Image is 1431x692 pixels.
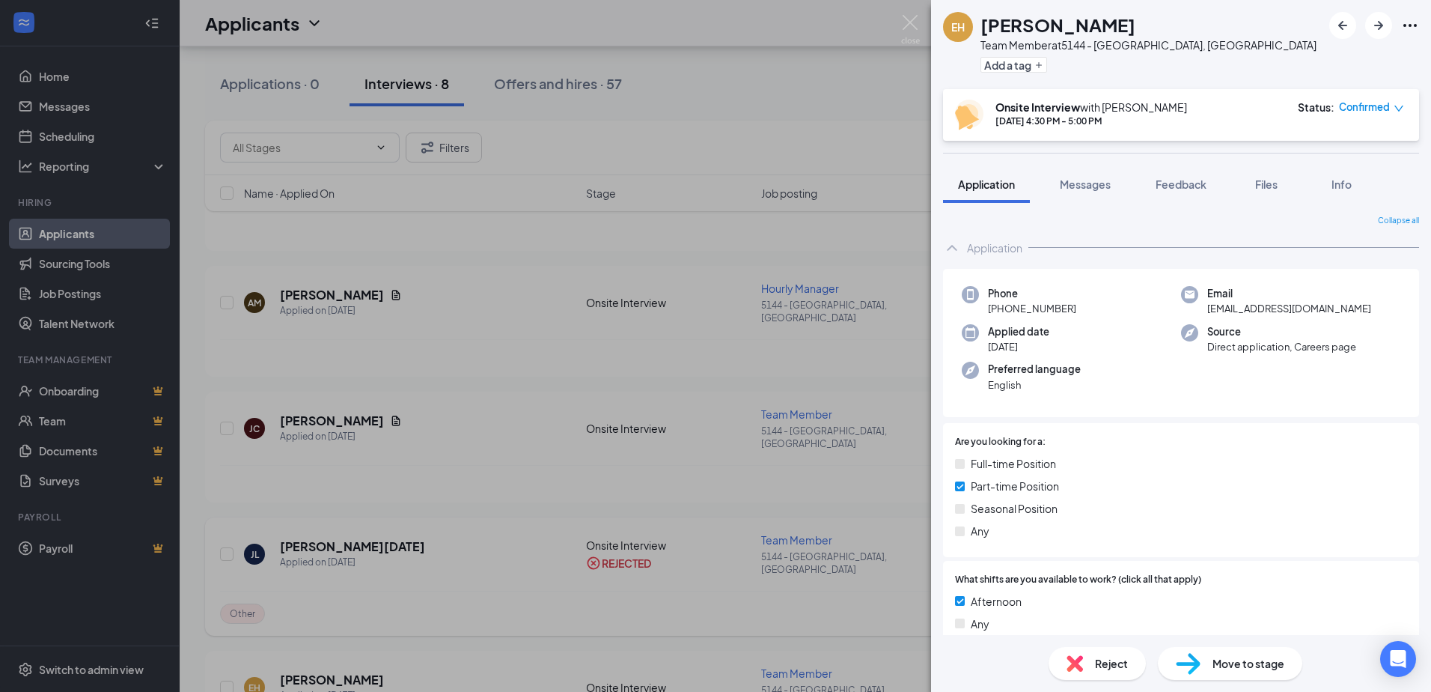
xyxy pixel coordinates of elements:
span: Afternoon [971,593,1022,610]
div: with [PERSON_NAME] [995,100,1187,115]
span: English [988,377,1081,392]
button: ArrowRight [1365,12,1392,39]
span: Collapse all [1378,215,1419,227]
svg: ArrowLeftNew [1334,16,1352,34]
b: Onsite Interview [995,100,1080,114]
span: What shifts are you available to work? (click all that apply) [955,573,1201,587]
span: Applied date [988,324,1049,339]
svg: ChevronUp [943,239,961,257]
h1: [PERSON_NAME] [980,12,1135,37]
span: Feedback [1156,177,1206,191]
span: Full-time Position [971,455,1056,472]
span: Are you looking for a: [955,435,1046,449]
span: Preferred language [988,362,1081,377]
span: Email [1207,286,1371,301]
span: Any [971,523,989,539]
span: Messages [1060,177,1111,191]
div: [DATE] 4:30 PM - 5:00 PM [995,115,1187,127]
div: Status : [1298,100,1334,115]
span: [EMAIL_ADDRESS][DOMAIN_NAME] [1207,301,1371,316]
button: PlusAdd a tag [980,57,1047,73]
span: Reject [1095,655,1128,672]
span: Application [958,177,1015,191]
div: Team Member at 5144 - [GEOGRAPHIC_DATA], [GEOGRAPHIC_DATA] [980,37,1316,52]
span: [DATE] [988,339,1049,354]
span: Direct application, Careers page [1207,339,1356,354]
span: Move to stage [1212,655,1284,672]
span: Source [1207,324,1356,339]
span: Any [971,616,989,632]
span: down [1394,103,1404,114]
span: Confirmed [1339,100,1390,115]
div: Open Intercom Messenger [1380,641,1416,677]
span: [PHONE_NUMBER] [988,301,1076,316]
span: Info [1331,177,1352,191]
svg: Ellipses [1401,16,1419,34]
span: Part-time Position [971,478,1059,494]
div: Application [967,240,1022,255]
svg: Plus [1034,61,1043,70]
span: Files [1255,177,1278,191]
span: Phone [988,286,1076,301]
svg: ArrowRight [1370,16,1388,34]
button: ArrowLeftNew [1329,12,1356,39]
div: EH [951,19,965,34]
span: Seasonal Position [971,500,1058,517]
